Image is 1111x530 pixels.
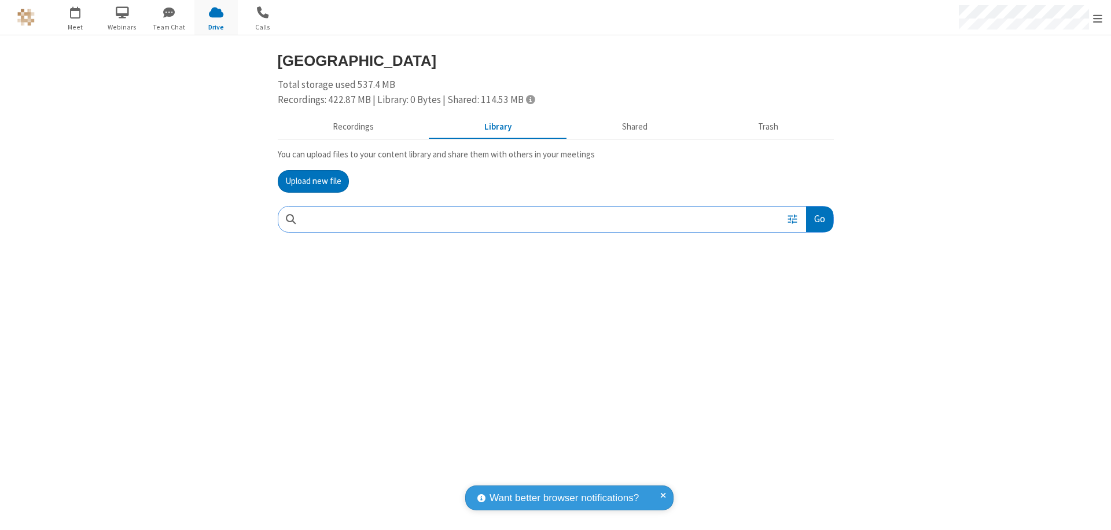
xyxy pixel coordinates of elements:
[567,116,703,138] button: Shared during meetings
[194,22,238,32] span: Drive
[278,116,429,138] button: Recorded meetings
[278,148,834,161] p: You can upload files to your content library and share them with others in your meetings
[1082,500,1102,522] iframe: Chat
[526,94,535,104] span: Totals displayed include files that have been moved to the trash.
[429,116,567,138] button: Content library
[806,207,833,233] button: Go
[148,22,191,32] span: Team Chat
[278,78,834,107] div: Total storage used 537.4 MB
[54,22,97,32] span: Meet
[241,22,285,32] span: Calls
[278,93,834,108] div: Recordings: 422.87 MB | Library: 0 Bytes | Shared: 114.53 MB
[278,170,349,193] button: Upload new file
[703,116,834,138] button: Trash
[490,491,639,506] span: Want better browser notifications?
[17,9,35,26] img: QA Selenium DO NOT DELETE OR CHANGE
[278,53,834,69] h3: [GEOGRAPHIC_DATA]
[101,22,144,32] span: Webinars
